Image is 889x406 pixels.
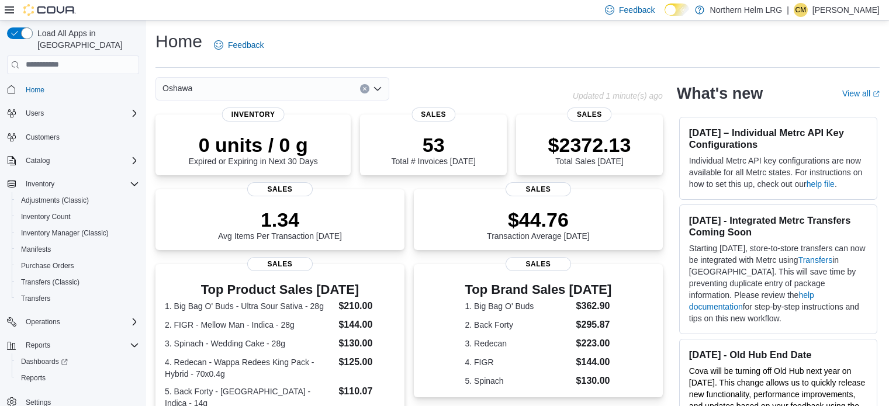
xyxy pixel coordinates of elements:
[12,241,144,258] button: Manifests
[165,319,334,331] dt: 2. FIGR - Mellow Man - Indica - 28g
[16,193,94,207] a: Adjustments (Classic)
[576,318,612,332] dd: $295.87
[411,107,455,122] span: Sales
[21,154,54,168] button: Catalog
[21,338,55,352] button: Reports
[16,242,56,256] a: Manifests
[21,154,139,168] span: Catalog
[21,315,139,329] span: Operations
[795,3,807,17] span: CM
[21,106,49,120] button: Users
[506,182,571,196] span: Sales
[548,133,631,157] p: $2372.13
[26,179,54,189] span: Inventory
[665,4,689,16] input: Dark Mode
[619,4,655,16] span: Feedback
[338,318,395,332] dd: $144.00
[338,355,395,369] dd: $125.00
[12,258,144,274] button: Purchase Orders
[506,257,571,271] span: Sales
[794,3,808,17] div: Courtney Metson
[21,196,89,205] span: Adjustments (Classic)
[218,208,342,241] div: Avg Items Per Transaction [DATE]
[689,127,867,150] h3: [DATE] – Individual Metrc API Key Configurations
[338,299,395,313] dd: $210.00
[16,193,139,207] span: Adjustments (Classic)
[12,209,144,225] button: Inventory Count
[360,84,369,93] button: Clear input
[12,290,144,307] button: Transfers
[12,192,144,209] button: Adjustments (Classic)
[16,275,84,289] a: Transfers (Classic)
[26,85,44,95] span: Home
[689,242,867,324] p: Starting [DATE], store-to-store transfers can now be integrated with Metrc using in [GEOGRAPHIC_D...
[228,39,264,51] span: Feedback
[487,208,590,241] div: Transaction Average [DATE]
[16,371,139,385] span: Reports
[465,319,572,331] dt: 2. Back Forty
[873,91,880,98] svg: External link
[12,274,144,290] button: Transfers (Classic)
[677,84,763,103] h2: What's new
[787,3,789,17] p: |
[465,356,572,368] dt: 4. FIGR
[165,300,334,312] dt: 1. Big Bag O' Buds - Ultra Sour Sativa - 28g
[165,356,334,380] dt: 4. Redecan - Wappa Redees King Pack - Hybrid - 70x0.4g
[16,292,55,306] a: Transfers
[16,226,139,240] span: Inventory Manager (Classic)
[21,294,50,303] span: Transfers
[16,242,139,256] span: Manifests
[16,210,75,224] a: Inventory Count
[465,375,572,387] dt: 5. Spinach
[576,355,612,369] dd: $144.00
[689,290,814,311] a: help documentation
[165,283,395,297] h3: Top Product Sales [DATE]
[247,257,313,271] span: Sales
[576,336,612,351] dd: $223.00
[812,3,880,17] p: [PERSON_NAME]
[573,91,663,100] p: Updated 1 minute(s) ago
[2,337,144,353] button: Reports
[12,370,144,386] button: Reports
[12,225,144,241] button: Inventory Manager (Classic)
[2,105,144,122] button: Users
[16,226,113,240] a: Inventory Manager (Classic)
[21,177,59,191] button: Inventory
[12,353,144,370] a: Dashboards
[218,208,342,231] p: 1.34
[189,133,318,166] div: Expired or Expiring in Next 30 Days
[21,83,49,97] a: Home
[338,384,395,398] dd: $110.07
[487,208,590,231] p: $44.76
[21,315,65,329] button: Operations
[165,338,334,349] dt: 3. Spinach - Wedding Cake - 28g
[21,373,46,383] span: Reports
[568,107,611,122] span: Sales
[21,357,68,366] span: Dashboards
[710,3,783,17] p: Northern Helm LRG
[222,107,285,122] span: Inventory
[689,214,867,238] h3: [DATE] - Integrated Metrc Transfers Coming Soon
[26,341,50,350] span: Reports
[16,355,139,369] span: Dashboards
[21,245,51,254] span: Manifests
[373,84,382,93] button: Open list of options
[21,82,139,97] span: Home
[16,371,50,385] a: Reports
[16,292,139,306] span: Transfers
[798,255,833,265] a: Transfers
[576,299,612,313] dd: $362.90
[16,355,72,369] a: Dashboards
[689,349,867,360] h3: [DATE] - Old Hub End Date
[21,228,109,238] span: Inventory Manager (Classic)
[26,109,44,118] span: Users
[576,374,612,388] dd: $130.00
[209,33,268,57] a: Feedback
[2,314,144,330] button: Operations
[26,156,50,165] span: Catalog
[21,177,139,191] span: Inventory
[689,155,867,190] p: Individual Metrc API key configurations are now available for all Metrc states. For instructions ...
[21,130,139,144] span: Customers
[2,176,144,192] button: Inventory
